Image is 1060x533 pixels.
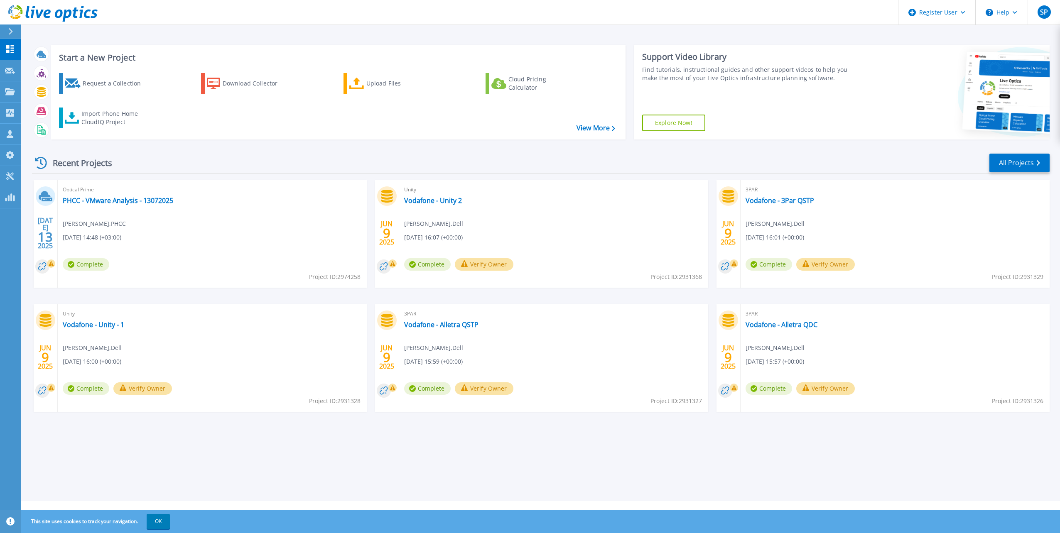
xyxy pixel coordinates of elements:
span: Complete [746,258,792,271]
span: 3PAR [746,309,1045,318]
a: Request a Collection [59,73,152,94]
div: Download Collector [223,75,289,92]
div: Upload Files [366,75,433,92]
span: Complete [63,382,109,395]
span: Complete [63,258,109,271]
span: 9 [383,230,390,237]
span: [DATE] 16:01 (+00:00) [746,233,804,242]
span: 9 [383,354,390,361]
a: Vodafone - 3Par QSTP [746,196,814,205]
div: Cloud Pricing Calculator [508,75,575,92]
span: Project ID: 2931328 [309,396,361,406]
span: Unity [63,309,362,318]
span: Unity [404,185,703,194]
span: [DATE] 16:07 (+00:00) [404,233,463,242]
span: 9 [724,230,732,237]
span: [PERSON_NAME] , Dell [404,343,463,352]
a: Cloud Pricing Calculator [486,73,578,94]
div: Support Video Library [642,51,857,62]
div: [DATE] 2025 [37,218,53,248]
span: Project ID: 2931327 [650,396,702,406]
span: SP [1040,9,1048,15]
span: Project ID: 2931368 [650,272,702,281]
span: This site uses cookies to track your navigation. [23,514,170,529]
span: Optical Prime [63,185,362,194]
a: Vodafone - Unity - 1 [63,320,124,329]
span: Project ID: 2974258 [309,272,361,281]
div: JUN 2025 [720,342,736,372]
span: Complete [746,382,792,395]
span: [PERSON_NAME] , Dell [63,343,122,352]
span: Project ID: 2931326 [992,396,1043,406]
div: JUN 2025 [379,342,395,372]
span: [DATE] 15:59 (+00:00) [404,357,463,366]
span: 3PAR [404,309,703,318]
span: Complete [404,258,451,271]
div: Request a Collection [83,75,149,92]
div: Import Phone Home CloudIQ Project [81,110,146,126]
a: All Projects [989,154,1050,172]
div: JUN 2025 [37,342,53,372]
div: JUN 2025 [720,218,736,248]
button: Verify Owner [796,258,855,271]
button: Verify Owner [455,382,513,395]
a: Download Collector [201,73,294,94]
span: Project ID: 2931329 [992,272,1043,281]
a: Upload Files [344,73,436,94]
a: Vodafone - Unity 2 [404,196,462,205]
button: OK [147,514,170,529]
span: 3PAR [746,185,1045,194]
span: 9 [724,354,732,361]
div: JUN 2025 [379,218,395,248]
button: Verify Owner [796,382,855,395]
span: [PERSON_NAME] , Dell [746,219,805,228]
button: Verify Owner [113,382,172,395]
span: [DATE] 15:57 (+00:00) [746,357,804,366]
span: [DATE] 16:00 (+00:00) [63,357,121,366]
div: Find tutorials, instructional guides and other support videos to help you make the most of your L... [642,66,857,82]
a: Vodafone - Alletra QSTP [404,320,478,329]
a: View More [577,124,615,132]
span: [PERSON_NAME] , PHCC [63,219,126,228]
a: Vodafone - Alletra QDC [746,320,817,329]
button: Verify Owner [455,258,513,271]
h3: Start a New Project [59,53,615,62]
a: PHCC - VMware Analysis - 13072025 [63,196,173,205]
a: Explore Now! [642,115,705,131]
div: Recent Projects [32,153,123,173]
span: 13 [38,233,53,240]
span: Complete [404,382,451,395]
span: [PERSON_NAME] , Dell [746,343,805,352]
span: 9 [42,354,49,361]
span: [DATE] 14:48 (+03:00) [63,233,121,242]
span: [PERSON_NAME] , Dell [404,219,463,228]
